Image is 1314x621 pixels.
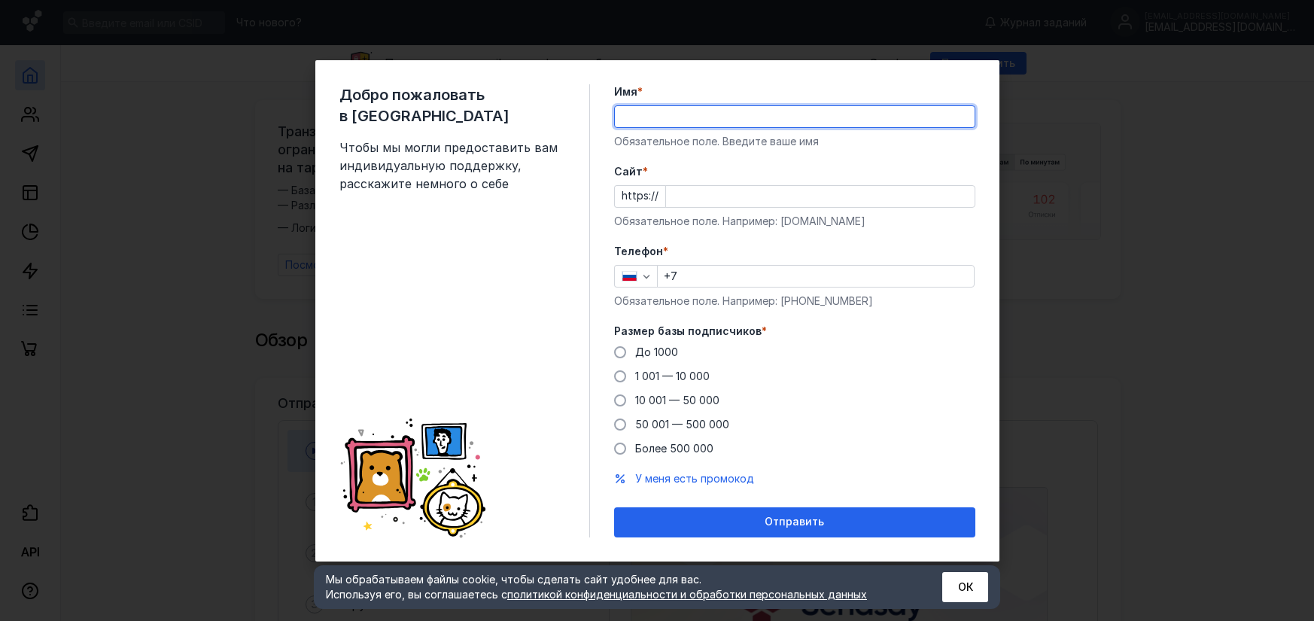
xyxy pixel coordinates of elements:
div: Обязательное поле. Например: [PHONE_NUMBER] [614,294,975,309]
span: Имя [614,84,637,99]
div: Обязательное поле. Например: [DOMAIN_NAME] [614,214,975,229]
div: Обязательное поле. Введите ваше имя [614,134,975,149]
span: 1 001 — 10 000 [635,370,710,382]
span: Чтобы мы могли предоставить вам индивидуальную поддержку, расскажите немного о себе [339,139,565,193]
span: У меня есть промокод [635,472,754,485]
span: Телефон [614,244,663,259]
div: Мы обрабатываем файлы cookie, чтобы сделать сайт удобнее для вас. Используя его, вы соглашаетесь c [326,572,905,602]
button: ОК [942,572,988,602]
span: Более 500 000 [635,442,713,455]
a: политикой конфиденциальности и обработки персональных данных [507,588,867,601]
span: Размер базы подписчиков [614,324,762,339]
span: Добро пожаловать в [GEOGRAPHIC_DATA] [339,84,565,126]
span: До 1000 [635,346,678,358]
button: У меня есть промокод [635,471,754,486]
span: Cайт [614,164,643,179]
span: 50 001 — 500 000 [635,418,729,431]
span: 10 001 — 50 000 [635,394,719,406]
button: Отправить [614,507,975,537]
span: Отправить [765,516,824,528]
